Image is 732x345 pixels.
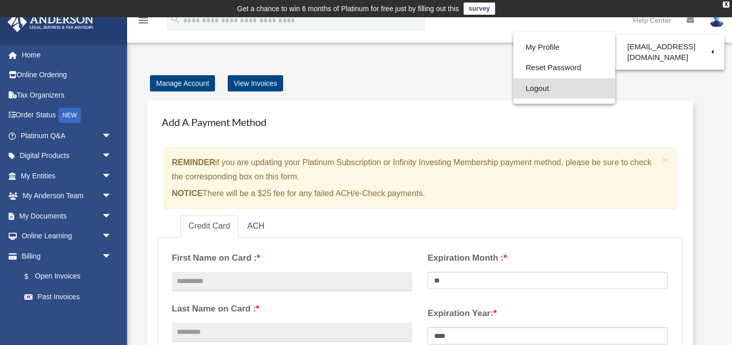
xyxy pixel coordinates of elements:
a: ACH [239,215,273,238]
label: Last Name on Card : [172,301,412,317]
button: Close [662,154,669,165]
strong: NOTICE [172,189,202,198]
a: Platinum Q&Aarrow_drop_down [7,126,127,146]
a: Order StatusNEW [7,105,127,126]
a: survey [464,3,495,15]
div: close [723,2,729,8]
span: arrow_drop_down [102,246,122,267]
a: Billingarrow_drop_down [7,246,127,266]
div: NEW [58,108,81,123]
span: × [662,154,669,166]
span: arrow_drop_down [102,166,122,186]
p: There will be a $25 fee for any failed ACH/e-Check payments. [172,186,658,201]
a: Home [7,45,127,65]
a: menu [137,18,149,26]
label: Expiration Month : [428,250,668,266]
a: Online Learningarrow_drop_down [7,226,127,246]
span: arrow_drop_down [102,206,122,227]
a: Past Invoices [14,287,127,307]
a: Reset Password [513,57,615,78]
a: Logout [513,78,615,99]
a: Online Ordering [7,65,127,85]
div: Get a chance to win 6 months of Platinum for free just by filling out this [237,3,459,15]
a: Digital Productsarrow_drop_down [7,146,127,166]
span: arrow_drop_down [102,126,122,146]
a: Tax Organizers [7,85,127,105]
a: My Anderson Teamarrow_drop_down [7,186,127,206]
label: First Name on Card : [172,250,412,266]
img: User Pic [709,13,724,27]
a: $Open Invoices [14,266,127,287]
span: arrow_drop_down [102,226,122,247]
span: arrow_drop_down [102,186,122,207]
i: search [170,14,181,25]
span: $ [30,270,35,283]
h4: Add A Payment Method [158,111,683,133]
a: My Entitiesarrow_drop_down [7,166,127,186]
a: View Invoices [228,75,283,91]
a: Manage Account [150,75,215,91]
a: My Documentsarrow_drop_down [7,206,127,226]
a: Credit Card [180,215,238,238]
img: Anderson Advisors Platinum Portal [5,12,97,32]
span: arrow_drop_down [102,146,122,167]
i: menu [137,14,149,26]
label: Expiration Year: [428,306,668,321]
strong: REMINDER [172,158,215,167]
a: Manage Payments [14,307,122,327]
a: [EMAIL_ADDRESS][DOMAIN_NAME] [615,37,724,67]
div: if you are updating your Platinum Subscription or Infinity Investing Membership payment method, p... [164,147,677,209]
a: My Profile [513,37,615,58]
